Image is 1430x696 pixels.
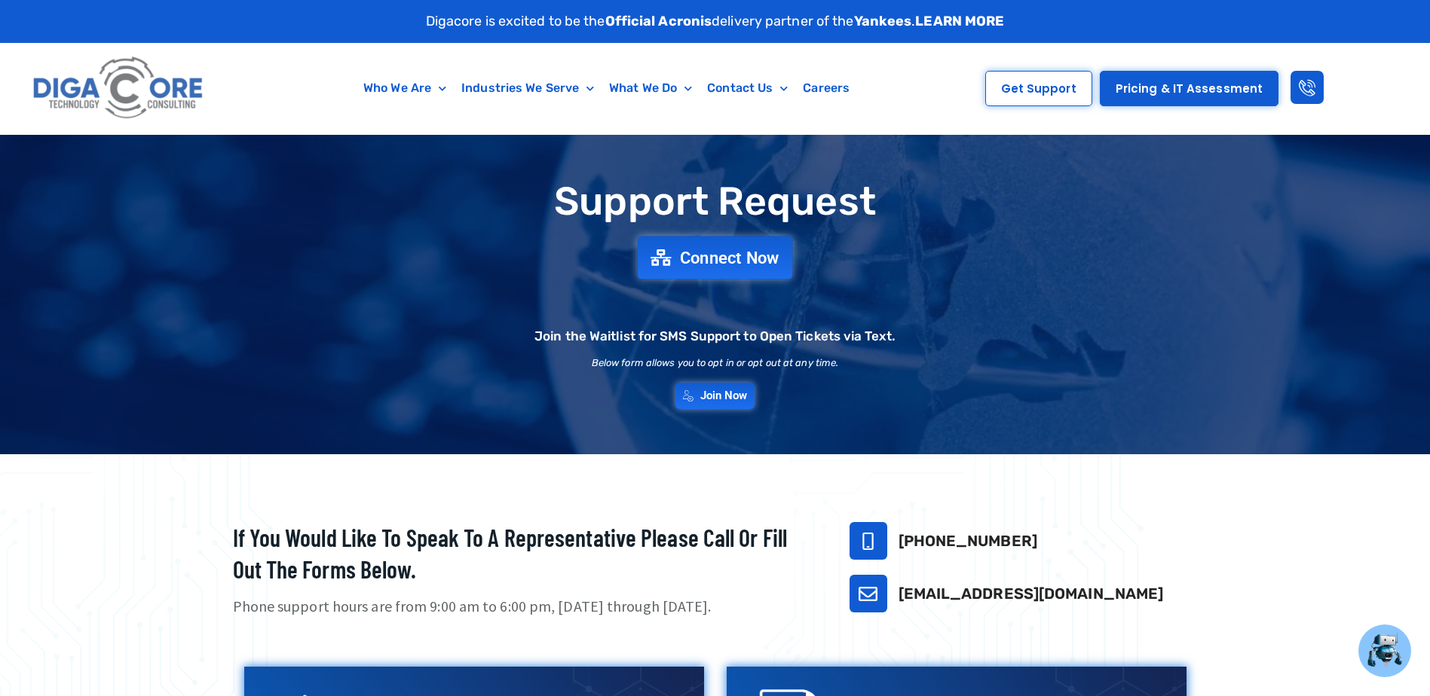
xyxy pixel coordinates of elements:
strong: Yankees [854,13,912,29]
h1: Support Request [195,180,1236,223]
a: Who We Are [356,71,454,105]
span: Pricing & IT Assessment [1116,83,1263,94]
a: LEARN MORE [915,13,1004,29]
h2: Below form allows you to opt in or opt out at any time. [592,358,839,368]
h2: If you would like to speak to a representative please call or fill out the forms below. [233,522,812,585]
a: 732-646-5725 [850,522,887,560]
a: Get Support [985,71,1092,106]
nav: Menu [281,71,932,105]
strong: Official Acronis [605,13,712,29]
h2: Join the Waitlist for SMS Support to Open Tickets via Text. [534,330,896,343]
span: Get Support [1001,83,1076,94]
a: Careers [795,71,857,105]
span: Connect Now [680,249,779,266]
p: Digacore is excited to be the delivery partner of the . [426,11,1005,32]
img: Digacore logo 1 [29,50,209,127]
p: Phone support hours are from 9:00 am to 6:00 pm, [DATE] through [DATE]. [233,596,812,618]
a: [PHONE_NUMBER] [899,532,1037,550]
a: Contact Us [700,71,795,105]
a: Connect Now [638,237,793,279]
span: Join Now [700,390,748,401]
a: support@digacore.com [850,575,887,612]
a: Industries We Serve [454,71,602,105]
a: Join Now [675,383,755,409]
a: What We Do [602,71,700,105]
a: Pricing & IT Assessment [1100,71,1278,106]
a: [EMAIL_ADDRESS][DOMAIN_NAME] [899,585,1164,603]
